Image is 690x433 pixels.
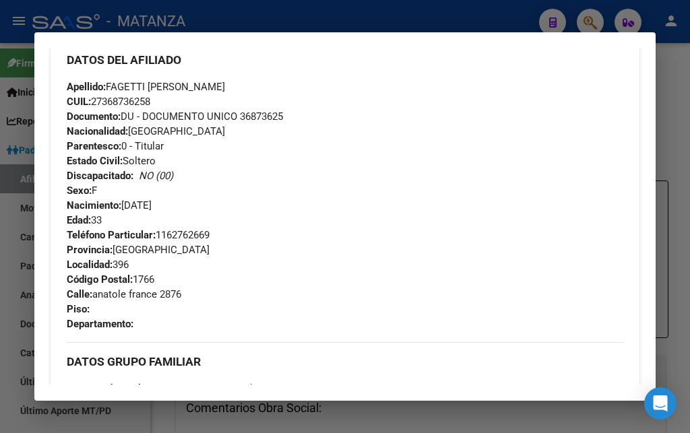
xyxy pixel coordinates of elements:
span: Soltero [67,155,156,167]
span: [GEOGRAPHIC_DATA] [67,125,225,137]
strong: Apellido: [67,81,106,93]
strong: Código Postal: [67,273,133,286]
div: Open Intercom Messenger [644,387,677,420]
span: 0 - Titular [67,140,164,152]
strong: Teléfono Particular: [67,229,156,241]
i: NO (00) [139,170,173,182]
strong: Documento: [67,110,121,123]
span: F [67,185,97,197]
strong: Nacimiento: [67,199,121,211]
strong: Sexo: [67,185,92,197]
strong: Calle: [67,288,92,300]
span: 1766 [67,273,154,286]
strong: Provincia: [67,244,113,256]
strong: Piso: [67,303,90,315]
span: 1162762669 [67,229,210,241]
strong: Estado Civil: [67,155,123,167]
strong: Localidad: [67,259,113,271]
strong: CUIL: [67,96,91,108]
span: 27368736258 [67,96,150,108]
span: 396 [67,259,129,271]
strong: Edad: [67,214,91,226]
h3: DATOS DEL AFILIADO [67,53,623,67]
strong: Departamento: [67,318,133,330]
span: anatole france 2876 [67,288,181,300]
span: [GEOGRAPHIC_DATA] [67,244,210,256]
strong: Gerenciador / Plan: [67,382,154,395]
span: Z10 - Matanza / Sin Plan [67,382,263,395]
span: [DATE] [67,199,152,211]
span: 33 [67,214,102,226]
strong: Parentesco: [67,140,121,152]
span: DU - DOCUMENTO UNICO 36873625 [67,110,283,123]
span: FAGETTI [PERSON_NAME] [67,81,225,93]
strong: Nacionalidad: [67,125,128,137]
strong: Discapacitado: [67,170,133,182]
h3: DATOS GRUPO FAMILIAR [67,354,623,369]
